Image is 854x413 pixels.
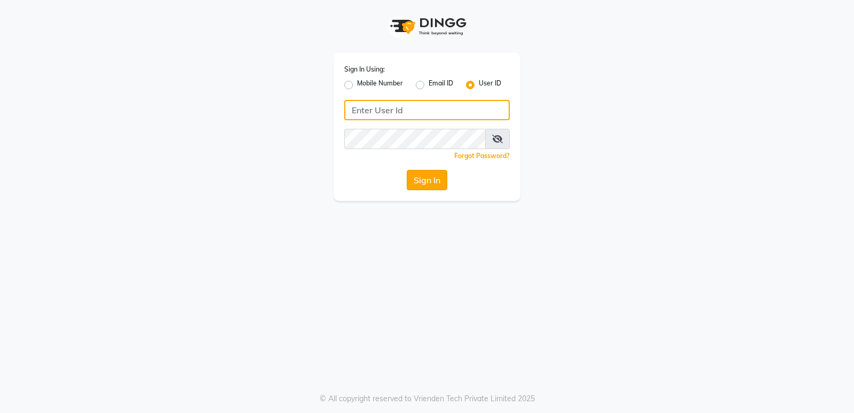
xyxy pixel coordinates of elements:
label: Email ID [429,79,453,91]
a: Forgot Password? [454,152,510,160]
label: Mobile Number [357,79,403,91]
input: Username [344,100,510,120]
label: User ID [479,79,501,91]
button: Sign In [407,170,447,190]
input: Username [344,129,486,149]
img: logo1.svg [384,11,470,42]
label: Sign In Using: [344,65,385,74]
